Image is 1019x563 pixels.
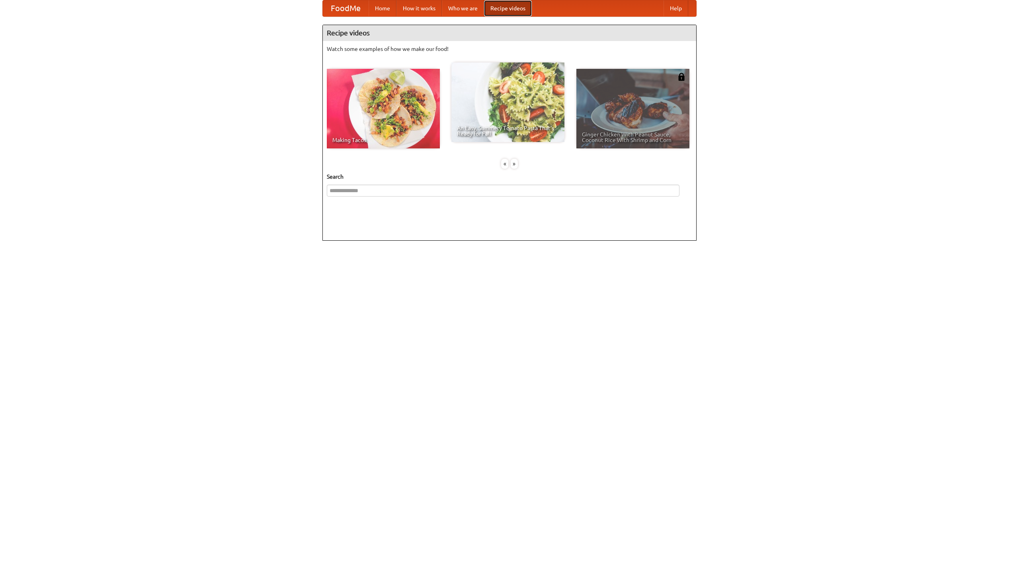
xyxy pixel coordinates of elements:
h5: Search [327,173,692,181]
a: FoodMe [323,0,369,16]
span: Making Tacos [332,137,434,143]
a: An Easy, Summery Tomato Pasta That's Ready for Fall [451,62,564,142]
a: Making Tacos [327,69,440,148]
a: Home [369,0,396,16]
p: Watch some examples of how we make our food! [327,45,692,53]
h4: Recipe videos [323,25,696,41]
img: 483408.png [677,73,685,81]
a: Who we are [442,0,484,16]
a: How it works [396,0,442,16]
div: « [501,159,508,169]
a: Recipe videos [484,0,532,16]
a: Help [664,0,688,16]
div: » [511,159,518,169]
span: An Easy, Summery Tomato Pasta That's Ready for Fall [457,125,559,136]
